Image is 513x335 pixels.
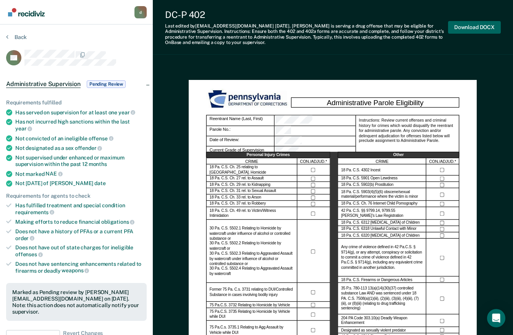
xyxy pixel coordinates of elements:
[210,195,261,200] label: 18 Pa. C.S. Ch. 33 rel. to Arson
[89,161,107,167] span: months
[12,289,141,315] div: Marked as Pending review by [PERSON_NAME][EMAIL_ADDRESS][DOMAIN_NAME] on [DATE]. Note: this actio...
[341,227,416,232] label: 18 Pa. C.S. 6318 Unlawful Contact with Minor
[15,251,43,257] span: offenses
[341,176,397,181] label: 18 Pa. C.S. 5901 Open Lewdness
[275,115,356,126] div: Reentrant Name (Last, First)
[87,80,126,88] span: Pending Review
[210,302,290,307] label: 75 Pa.C.S. 3732 Relating to Homicide by Vehicle
[298,158,330,165] div: CON./ADJUD.*
[15,135,147,142] div: Not convicted of an ineligible
[94,180,105,186] span: date
[341,208,423,218] label: 42 Pa. C.S. §§ 9799.14, 9799.55 [PERSON_NAME]’s Law Registration
[341,328,406,333] label: Designated as sexually violent predator
[15,244,147,257] div: Does not have out of state charges for ineligible
[118,109,135,115] span: year
[210,310,294,320] label: 75 Pa.C.S. 3735 Relating to Homicide by Vehicle while DUI
[210,165,294,175] label: 18 Pa. C.S. Ch. 25 relating to [GEOGRAPHIC_DATA]. Homicide
[210,226,294,277] label: 30 Pa. C.S. 5502.1 Relating to Homicide by watercraft under influence of alcohol or controlled su...
[210,189,276,194] label: 18 Pa. C.S. Ch. 31 rel. to Sexual Assault
[15,119,147,132] div: Has not incurred high sanctions within the last
[15,218,147,225] div: Making efforts to reduce financial
[341,202,418,207] label: 18 Pa. C.S. Ch. 76 Internet Child Pornography
[341,316,423,326] label: 204 PA Code 303.10(a) Deadly Weapon Enhancement
[206,152,330,159] div: Personal Injury Crimes
[165,9,448,20] div: DC-P 402
[206,115,275,126] div: Reentrant Name (Last, First)
[341,245,423,270] label: Any crime of violence defined in 42 Pa.C.S. § 9714(g), or any attempt, conspiracy or solicitation...
[210,208,294,218] label: 18 Pa. C.S. Ch. 49 rel. to Victim/Witness Intimidation
[338,152,460,159] div: Other
[341,277,412,282] label: 18 Pa. C.S. Firearms or Dangerous Articles
[134,6,147,18] button: Profile dropdown button
[426,158,459,165] div: CON./ADJUD.*
[210,176,264,181] label: 18 Pa. C.S. Ch. 27 rel. to Assault
[15,171,147,177] div: Not marked
[8,8,45,16] img: Recidiviz
[15,202,147,215] div: Has fulfilled treatment and special condition
[206,137,275,147] div: Date of Review:
[448,21,501,34] button: Download DOCX
[15,209,54,215] span: requirements
[338,158,427,165] div: CRIME
[6,80,81,88] span: Administrative Supervision
[6,193,147,199] div: Requirements for agents to check
[15,125,32,132] span: year
[61,267,89,273] span: weapons
[101,219,134,225] span: obligations
[341,221,419,226] label: 18 Pa. C.S. 6312 [MEDICAL_DATA] of Children
[341,286,423,312] label: 35 P.s. 780-113 13(a)(14)(30)(37) controlled substance Law AND was sentenced under 18 PA. C.S. 75...
[206,158,298,165] div: CRIME
[134,6,147,18] div: d
[275,137,356,147] div: Date of Review:
[6,34,27,41] button: Back
[341,233,419,238] label: 18 Pa. C.S. 6320 [MEDICAL_DATA] of Children
[275,23,290,29] span: [DATE]
[291,98,459,108] div: Administrative Parole Eligibility
[487,309,505,327] div: Open Intercom Messenger
[206,147,275,157] div: Current Grade of Supervision
[165,23,448,46] div: Last edited by [EMAIL_ADDRESS][DOMAIN_NAME] . [PERSON_NAME] is serving a drug offense that may be...
[15,228,147,241] div: Does not have a history of PFAs or a current PFA order
[206,126,275,136] div: Parole No.:
[341,190,423,200] label: 18 Pa. C.S. 5903(4)(5)(6) obscene/sexual material/performance where the victim is minor
[275,126,356,136] div: Parole No.:
[356,115,460,157] div: Instructions: Review current offenses and criminal history for crimes which would disqualify the ...
[15,109,147,116] div: Has served on supervision for at least one
[89,135,113,141] span: offense
[341,168,380,173] label: 18 Pa. C.S. 4302 Incest
[206,89,291,110] img: PDOC Logo
[15,154,147,167] div: Not supervised under enhanced or maximum supervision within the past 12
[6,99,147,106] div: Requirements fulfilled
[15,180,147,187] div: Not [DATE] of [PERSON_NAME]
[75,145,102,151] span: offender
[15,261,147,274] div: Does not have sentencing enhancements related to firearms or deadly
[45,171,62,177] span: NAE
[210,202,266,207] label: 18 Pa. C.S. Ch. 37 rel. to Robbery
[210,183,270,188] label: 18 Pa. C.S. Ch. 29 rel. to Kidnapping
[275,147,356,157] div: Current Grade of Supervision
[210,288,294,298] label: Former 75 Pa. C.s. 3731 relating to DUI/Controlled Substance in cases involving bodily injury
[15,145,147,151] div: Not designated as a sex
[341,183,393,188] label: 18 Pa. C.S. 5902(b) Prostitution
